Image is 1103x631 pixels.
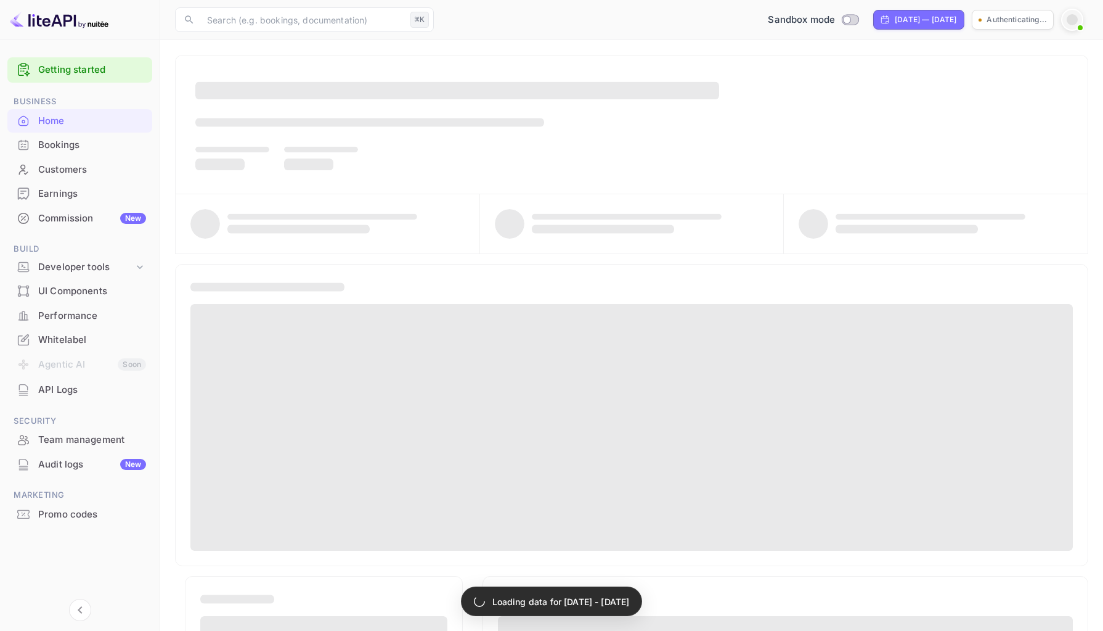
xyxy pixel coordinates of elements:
div: Promo codes [7,503,152,527]
span: Business [7,95,152,109]
span: Marketing [7,489,152,502]
div: Team management [7,428,152,452]
a: Getting started [38,63,146,77]
div: New [120,213,146,224]
div: Developer tools [7,257,152,278]
a: Performance [7,304,152,327]
div: Whitelabel [7,328,152,352]
a: Promo codes [7,503,152,526]
button: Collapse navigation [69,599,91,621]
a: UI Components [7,279,152,302]
a: Team management [7,428,152,451]
div: UI Components [7,279,152,303]
div: Promo codes [38,508,146,522]
a: API Logs [7,378,152,401]
div: Whitelabel [38,333,146,347]
div: API Logs [38,383,146,397]
img: LiteAPI logo [10,10,108,30]
div: Commission [38,212,146,226]
div: Performance [7,304,152,328]
span: Sandbox mode [768,13,835,27]
div: Customers [38,163,146,177]
span: Build [7,242,152,256]
div: ⌘K [410,12,429,28]
div: API Logs [7,378,152,402]
div: Audit logs [38,458,146,472]
a: Home [7,109,152,132]
div: Earnings [38,187,146,201]
div: Home [7,109,152,133]
div: UI Components [38,284,146,299]
div: New [120,459,146,470]
div: CommissionNew [7,207,152,231]
a: Earnings [7,182,152,205]
input: Search (e.g. bookings, documentation) [200,7,405,32]
p: Authenticating... [987,14,1047,25]
a: Audit logsNew [7,453,152,476]
p: Loading data for [DATE] - [DATE] [492,595,630,608]
div: Home [38,114,146,128]
div: Getting started [7,57,152,83]
div: Audit logsNew [7,453,152,477]
div: Earnings [7,182,152,206]
a: Customers [7,158,152,181]
div: Team management [38,433,146,447]
div: Bookings [7,133,152,157]
div: Switch to Production mode [763,13,863,27]
a: Whitelabel [7,328,152,351]
div: Developer tools [38,260,134,274]
div: [DATE] — [DATE] [895,14,956,25]
span: Security [7,414,152,428]
div: Customers [7,158,152,182]
div: Performance [38,309,146,323]
a: CommissionNew [7,207,152,229]
div: Bookings [38,138,146,152]
a: Bookings [7,133,152,156]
